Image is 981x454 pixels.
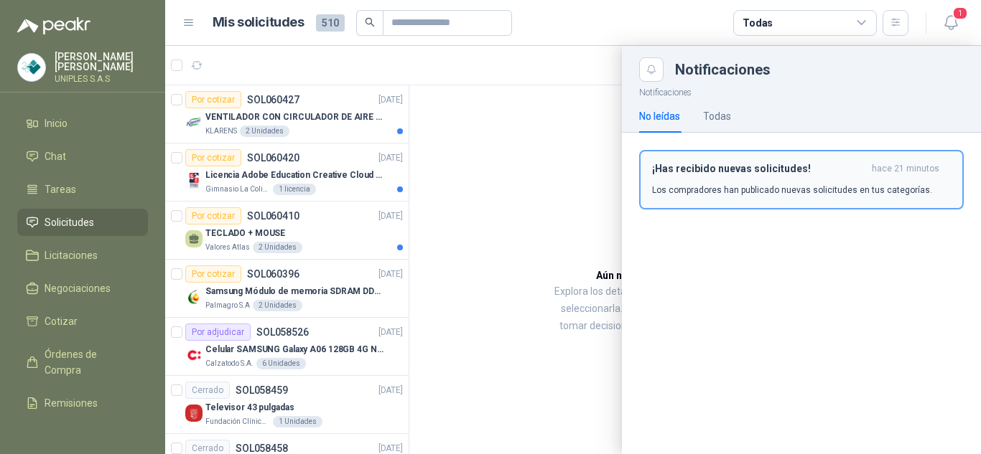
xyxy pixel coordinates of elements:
[17,341,148,384] a: Órdenes de Compra
[18,54,45,81] img: Company Logo
[45,280,111,296] span: Negociaciones
[17,389,148,417] a: Remisiones
[675,62,964,77] div: Notificaciones
[17,308,148,335] a: Cotizar
[45,115,68,131] span: Inicio
[938,10,964,36] button: 1
[45,346,134,378] span: Órdenes de Compra
[17,176,148,203] a: Tareas
[45,181,76,197] span: Tareas
[55,75,148,83] p: UNIPLES S.A.S
[743,15,773,31] div: Todas
[652,184,932,197] p: Los compradores han publicado nuevas solicitudes en tus categorías.
[872,163,939,175] span: hace 21 minutos
[703,108,731,124] div: Todas
[17,275,148,302] a: Negociaciones
[45,148,66,164] span: Chat
[952,6,968,20] span: 1
[639,150,964,209] button: ¡Has recibido nuevas solicitudes!hace 21 minutos Los compradores han publicado nuevas solicitudes...
[622,82,981,100] p: Notificaciones
[17,143,148,170] a: Chat
[17,242,148,269] a: Licitaciones
[316,14,345,32] span: 510
[213,12,304,33] h1: Mis solicitudes
[45,214,94,230] span: Solicitudes
[45,395,98,411] span: Remisiones
[365,17,375,27] span: search
[639,57,664,82] button: Close
[17,209,148,236] a: Solicitudes
[45,313,78,329] span: Cotizar
[55,52,148,72] p: [PERSON_NAME] [PERSON_NAME]
[45,247,98,263] span: Licitaciones
[639,108,680,124] div: No leídas
[17,110,148,137] a: Inicio
[652,163,866,175] h3: ¡Has recibido nuevas solicitudes!
[17,17,90,34] img: Logo peakr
